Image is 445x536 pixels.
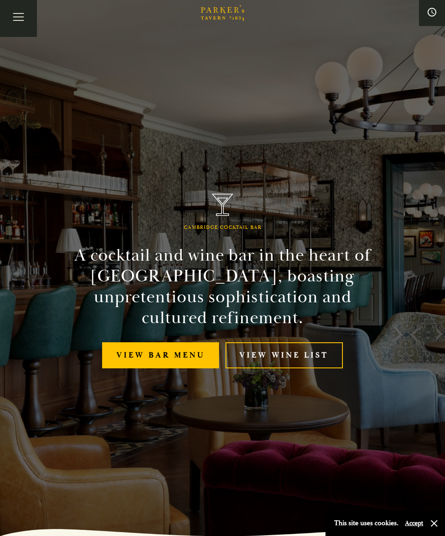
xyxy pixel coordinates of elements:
h2: A cocktail and wine bar in the heart of [GEOGRAPHIC_DATA], boasting unpretentious sophistication ... [59,245,386,328]
button: Close and accept [430,519,438,528]
a: View Wine List [226,342,343,369]
button: Accept [405,519,423,527]
p: This site uses cookies. [334,517,399,529]
a: View bar menu [102,342,219,369]
img: Parker's Tavern Brasserie Cambridge [212,194,233,216]
h1: Cambridge Cocktail Bar [184,225,262,231]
